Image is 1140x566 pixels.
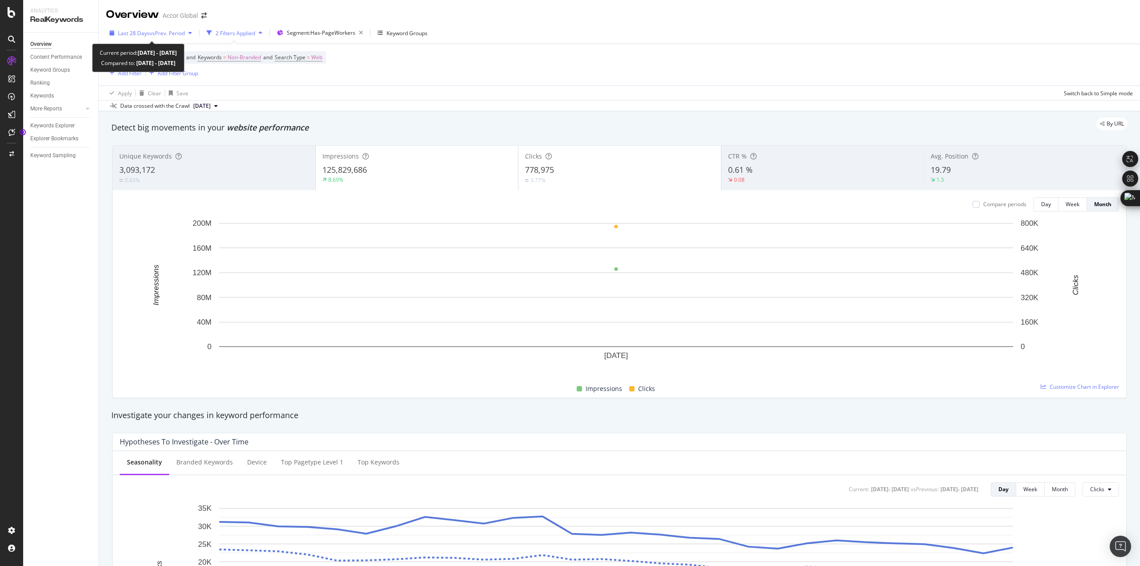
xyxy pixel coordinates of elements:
div: 8.69% [328,176,343,183]
div: Top pagetype Level 1 [281,458,343,467]
div: Day [998,485,1009,493]
button: Clear [136,86,161,100]
button: Add Filter Group [146,68,198,78]
button: Apply [106,86,132,100]
button: Clicks [1083,482,1119,497]
div: More Reports [30,104,62,114]
span: Segment: Has-PageWorkers [287,29,355,37]
div: Explorer Bookmarks [30,134,78,143]
div: Switch back to Simple mode [1064,90,1133,97]
text: 480K [1021,269,1038,277]
text: 120M [192,269,212,277]
button: Switch back to Simple mode [1060,86,1133,100]
div: Week [1066,200,1079,208]
div: 1.5 [936,176,944,183]
div: Month [1094,200,1111,208]
svg: A chart. [120,219,1112,373]
button: Month [1045,482,1075,497]
button: Week [1016,482,1045,497]
span: vs Prev. Period [150,29,185,37]
button: Month [1087,197,1119,212]
div: 2 Filters Applied [216,29,255,37]
span: Non-Branded [228,51,261,64]
div: Current: [849,485,869,493]
text: Clicks [1071,275,1080,295]
span: = [223,53,226,61]
div: arrow-right-arrow-left [201,12,207,19]
div: Ranking [30,78,50,88]
div: [DATE] - [DATE] [871,485,909,493]
text: 320K [1021,293,1038,302]
span: 125,829,686 [322,164,367,175]
div: Accor Global [163,11,198,20]
text: 80M [197,293,212,302]
button: Last 28 DaysvsPrev. Period [106,26,195,40]
div: Device [247,458,267,467]
span: Last 28 Days [118,29,150,37]
div: Investigate your changes in keyword performance [111,410,1128,421]
div: Tooltip anchor [19,128,27,136]
span: Clicks [525,152,542,160]
div: Hypotheses to Investigate - Over Time [120,437,248,446]
div: Add Filter Group [158,69,198,77]
span: 3,093,172 [119,164,155,175]
div: Open Intercom Messenger [1110,536,1131,557]
text: 25K [198,540,212,548]
span: CTR % [728,152,747,160]
div: Overview [106,7,159,22]
div: Keyword Groups [387,29,427,37]
div: Top Keywords [358,458,399,467]
div: Seasonality [127,458,162,467]
div: Data crossed with the Crawl [120,102,190,110]
div: legacy label [1096,118,1128,130]
button: Day [991,482,1016,497]
a: Explorer Bookmarks [30,134,92,143]
div: Overview [30,40,52,49]
a: More Reports [30,104,83,114]
div: Week [1023,485,1037,493]
span: 19.79 [931,164,951,175]
span: Customize Chart in Explorer [1050,383,1119,391]
button: Keyword Groups [374,26,431,40]
div: Compare periods [983,200,1026,208]
text: 35K [198,504,212,513]
a: Keyword Sampling [30,151,92,160]
div: Keywords Explorer [30,121,75,130]
button: Segment:Has-PageWorkers [273,26,366,40]
div: Save [176,90,188,97]
button: Week [1059,197,1087,212]
div: Keywords [30,91,54,101]
a: Keywords Explorer [30,121,92,130]
span: Clicks [1090,485,1104,493]
text: 40M [197,318,212,326]
span: Impressions [322,152,359,160]
span: and [263,53,273,61]
text: [DATE] [604,351,628,360]
button: Save [165,86,188,100]
a: Keywords [30,91,92,101]
div: RealKeywords [30,15,91,25]
text: Impressions [152,265,160,305]
div: [DATE] - [DATE] [940,485,978,493]
div: Add Filter [118,69,142,77]
div: Keyword Groups [30,65,70,75]
div: Month [1052,485,1068,493]
div: 3.77% [530,176,546,184]
img: Equal [525,179,529,182]
span: Impressions [586,383,622,394]
div: Compared to: [101,58,175,68]
div: Apply [118,90,132,97]
text: 200M [192,219,212,228]
span: Unique Keywords [119,152,172,160]
button: Day [1034,197,1059,212]
text: 800K [1021,219,1038,228]
text: 160M [192,244,212,252]
a: Ranking [30,78,92,88]
text: 0 [1021,342,1025,351]
text: 640K [1021,244,1038,252]
div: vs Previous : [911,485,939,493]
span: 2025 Aug. 20th [193,102,211,110]
div: Clear [148,90,161,97]
span: Search Type [275,53,305,61]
